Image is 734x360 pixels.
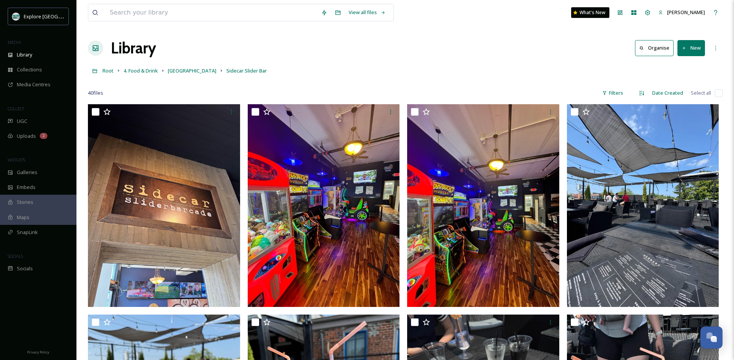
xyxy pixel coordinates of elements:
span: [GEOGRAPHIC_DATA] [168,67,216,74]
span: Media Centres [17,81,50,88]
a: Privacy Policy [27,347,49,356]
span: [PERSON_NAME] [667,9,705,16]
img: Sidecar Slider Barcade July 2025-3.jpg [248,104,400,307]
span: Root [102,67,114,74]
span: MEDIA [8,39,21,45]
a: [GEOGRAPHIC_DATA] [168,66,216,75]
span: Library [17,51,32,58]
img: 67e7af72-b6c8-455a-acf8-98e6fe1b68aa.avif [12,13,20,20]
span: 40 file s [88,89,103,97]
span: Stories [17,199,33,206]
a: [PERSON_NAME] [654,5,709,20]
a: 4. Food & Drink [123,66,158,75]
input: Search your library [106,4,317,21]
div: 2 [40,133,47,139]
span: Uploads [17,132,36,140]
img: Sidecar Slider Barcade July 2025-2.jpg [407,104,559,307]
span: Embeds [17,184,36,191]
span: WIDGETS [8,157,25,163]
span: Select all [691,89,711,97]
span: COLLECT [8,106,24,111]
span: UGC [17,118,27,125]
span: Galleries [17,169,37,176]
button: New [677,40,705,56]
a: Root [102,66,114,75]
a: Organise [635,40,677,56]
span: SOCIALS [8,253,23,259]
span: Sidecar Slider Bar [226,67,267,74]
a: What's New [571,7,609,18]
span: Collections [17,66,42,73]
span: Privacy Policy [27,350,49,355]
img: Sidecar Slider Barcade July 2025.jpg [88,104,240,307]
img: Sidecar Slider Bar/120 West Rooftop (4) [567,104,719,307]
a: Library [111,37,156,60]
a: Sidecar Slider Bar [226,66,267,75]
span: SnapLink [17,229,38,236]
span: Socials [17,265,33,272]
span: 4. Food & Drink [123,67,158,74]
button: Organise [635,40,674,56]
span: Maps [17,214,29,221]
button: Open Chat [700,326,723,349]
span: Explore [GEOGRAPHIC_DATA][PERSON_NAME] [24,13,129,20]
a: View all files [345,5,390,20]
div: Date Created [648,86,687,100]
div: Filters [598,86,627,100]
